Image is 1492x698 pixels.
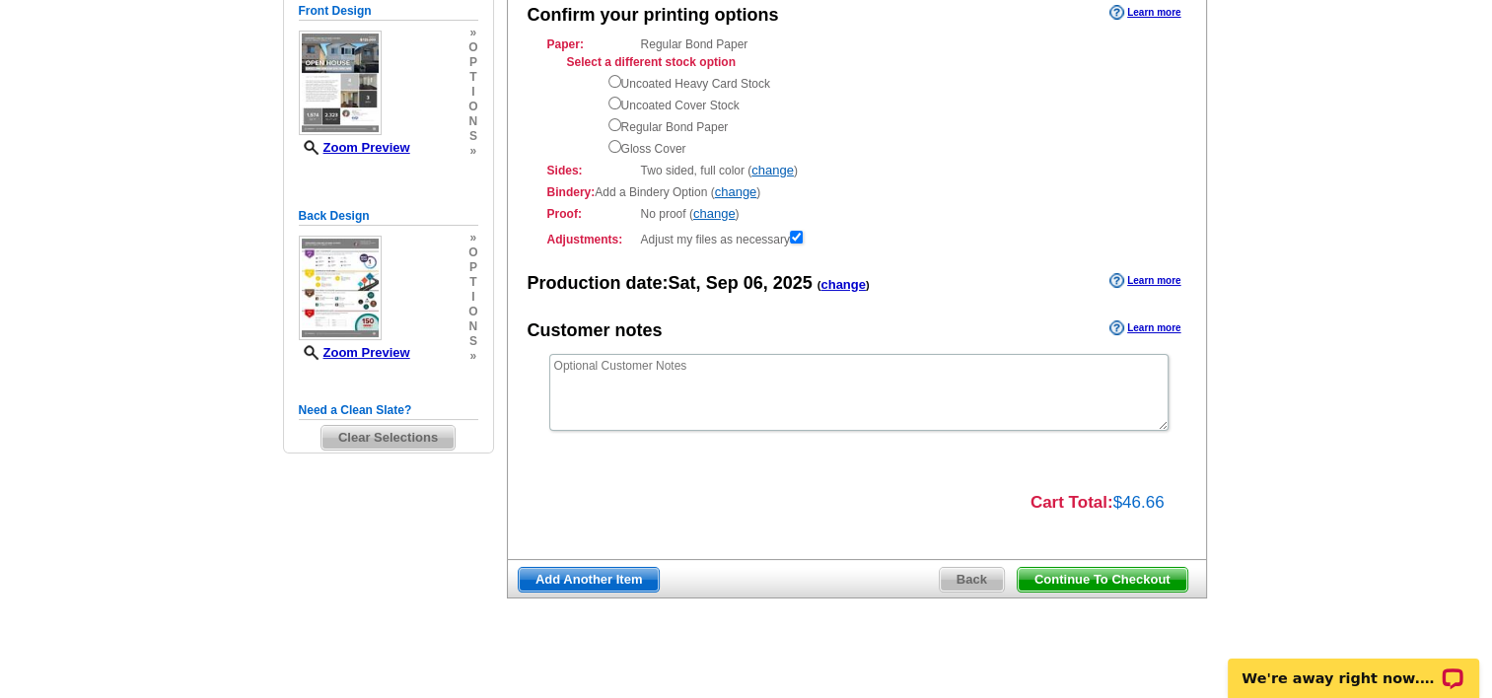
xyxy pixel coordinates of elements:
[528,271,870,297] div: Production date:
[1109,320,1180,336] a: Learn more
[567,55,736,69] strong: Select a different stock option
[299,401,478,420] h5: Need a Clean Slate?
[1113,493,1165,512] span: $46.66
[519,568,660,592] span: Add Another Item
[706,273,739,293] span: Sep
[321,426,455,450] span: Clear Selections
[468,100,477,114] span: o
[299,31,382,135] img: small-thumb.jpg
[299,2,478,21] h5: Front Design
[1030,493,1113,512] strong: Cart Total:
[468,231,477,245] span: »
[547,35,1167,158] div: Regular Bond Paper
[468,334,477,349] span: s
[547,162,635,179] strong: Sides:
[744,273,768,293] span: 06,
[299,236,382,340] img: small-thumb.jpg
[940,568,1004,592] span: Back
[693,206,736,221] a: change
[547,205,1167,223] div: No proof ( )
[1109,273,1180,289] a: Learn more
[468,319,477,334] span: n
[751,163,794,177] a: change
[468,349,477,364] span: »
[1018,568,1187,592] span: Continue To Checkout
[547,35,635,53] strong: Paper:
[1109,5,1180,21] a: Learn more
[299,140,410,155] a: Zoom Preview
[468,70,477,85] span: t
[468,290,477,305] span: i
[468,245,477,260] span: o
[468,55,477,70] span: p
[468,129,477,144] span: s
[468,144,477,159] span: »
[468,114,477,129] span: n
[468,85,477,100] span: i
[547,183,1167,201] div: Add a Bindery Option ( )
[528,318,663,344] div: Customer notes
[939,567,1005,593] a: Back
[299,345,410,360] a: Zoom Preview
[547,227,1167,248] div: Adjust my files as necessary
[468,260,477,275] span: p
[518,567,661,593] a: Add Another Item
[669,273,701,293] span: Sat,
[773,273,813,293] span: 2025
[468,305,477,319] span: o
[817,279,870,291] span: ( )
[547,231,635,248] strong: Adjustments:
[468,26,477,40] span: »
[468,275,477,290] span: t
[299,207,478,226] h5: Back Design
[547,205,635,223] strong: Proof:
[528,3,779,29] div: Confirm your printing options
[547,162,1167,179] div: Two sided, full color ( )
[820,277,866,292] a: change
[608,71,1167,158] div: Uncoated Heavy Card Stock Uncoated Cover Stock Regular Bond Paper Gloss Cover
[715,184,757,199] a: change
[547,185,596,199] strong: Bindery:
[1215,636,1492,698] iframe: LiveChat chat widget
[468,40,477,55] span: o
